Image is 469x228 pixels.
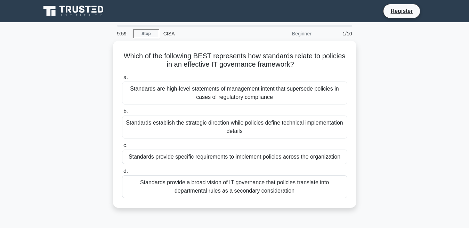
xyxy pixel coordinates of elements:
[122,116,347,138] div: Standards establish the strategic direction while policies define technical implementation details
[316,27,356,41] div: 1/10
[123,108,128,114] span: b.
[255,27,316,41] div: Beginner
[123,168,128,174] span: d.
[386,7,417,15] a: Register
[122,82,347,104] div: Standards are high-level statements of management intent that supersede policies in cases of regu...
[159,27,255,41] div: CISA
[113,27,133,41] div: 9:59
[122,175,347,198] div: Standards provide a broad vision of IT governance that policies translate into departmental rules...
[122,150,347,164] div: Standards provide specific requirements to implement policies across the organization
[133,29,159,38] a: Stop
[121,52,348,69] h5: Which of the following BEST represents how standards relate to policies in an effective IT govern...
[123,142,128,148] span: c.
[123,74,128,80] span: a.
